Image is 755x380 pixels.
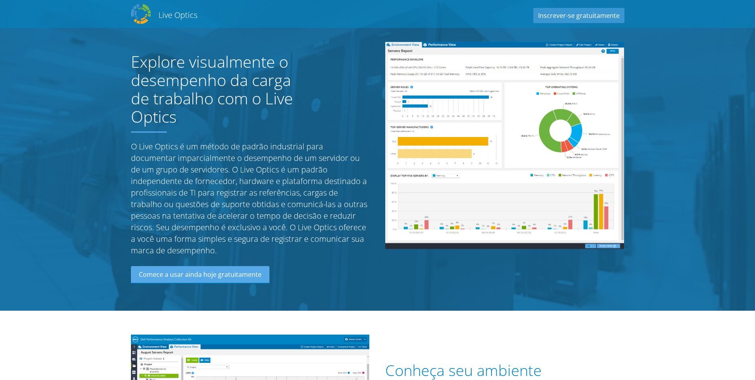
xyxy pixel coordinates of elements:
a: Inscrever-se gratuitamente [533,8,624,23]
h1: Explore visualmente o desempenho da carga de trabalho com o Live Optics [131,53,310,126]
img: Dell Dpack [131,4,151,24]
a: Comece a usar ainda hoje gratuitamente [131,266,269,284]
h1: Conheça seu ambiente [385,362,620,379]
img: Server Report [385,42,624,249]
h2: Live Optics [158,10,197,20]
p: O Live Optics é um método de padrão industrial para documentar imparcialmente o desempenho de um ... [131,141,370,256]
